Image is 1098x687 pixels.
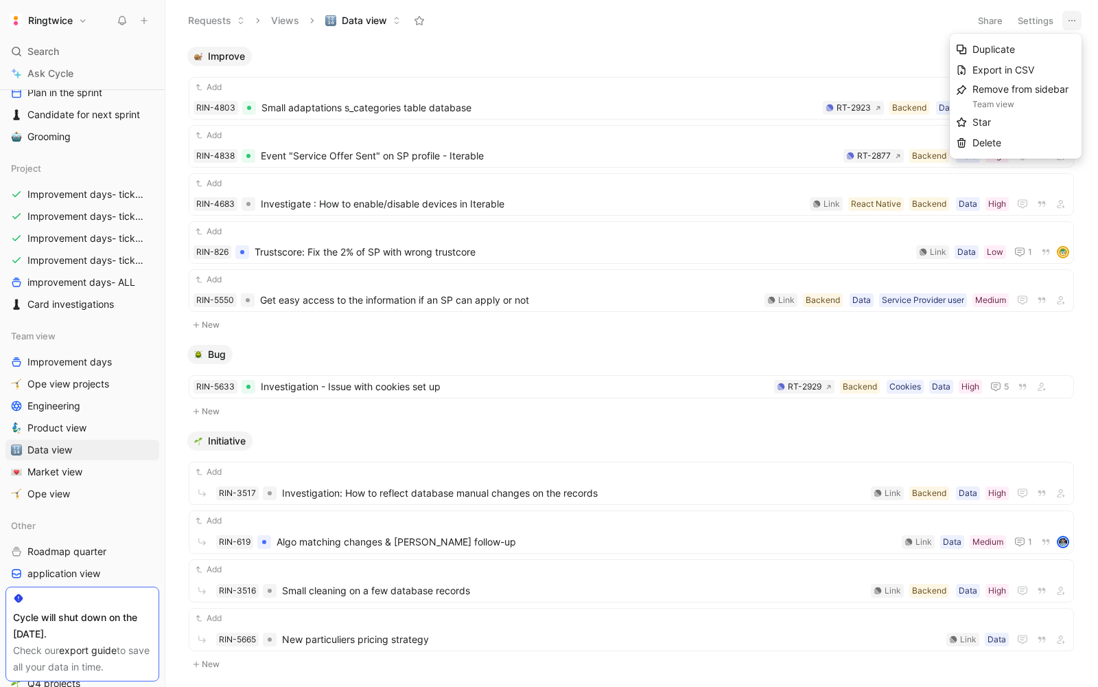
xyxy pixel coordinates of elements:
[972,116,991,128] span: Star
[972,137,1001,148] span: Delete
[972,43,1015,55] span: Duplicate
[972,64,1034,76] span: Export in CSV
[972,81,1075,111] div: Remove from sidebar
[972,98,1075,111] div: Team view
